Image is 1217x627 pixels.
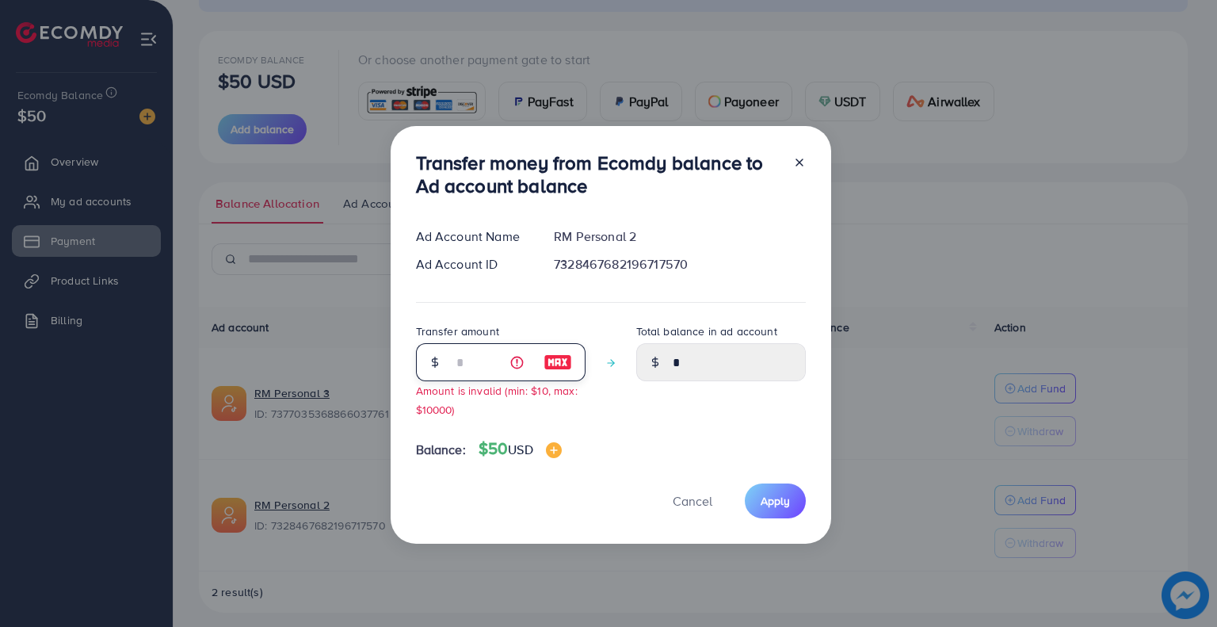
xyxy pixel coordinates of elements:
button: Apply [745,484,806,518]
span: Cancel [673,492,712,510]
label: Total balance in ad account [636,323,777,339]
div: Ad Account Name [403,227,542,246]
label: Transfer amount [416,323,499,339]
span: Balance: [416,441,466,459]
h3: Transfer money from Ecomdy balance to Ad account balance [416,151,780,197]
span: USD [508,441,532,458]
span: Apply [761,493,790,509]
img: image [546,442,562,458]
img: image [544,353,572,372]
h4: $50 [479,439,562,459]
div: 7328467682196717570 [541,255,818,273]
button: Cancel [653,484,732,518]
small: Amount is invalid (min: $10, max: $10000) [416,383,578,416]
div: RM Personal 2 [541,227,818,246]
div: Ad Account ID [403,255,542,273]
